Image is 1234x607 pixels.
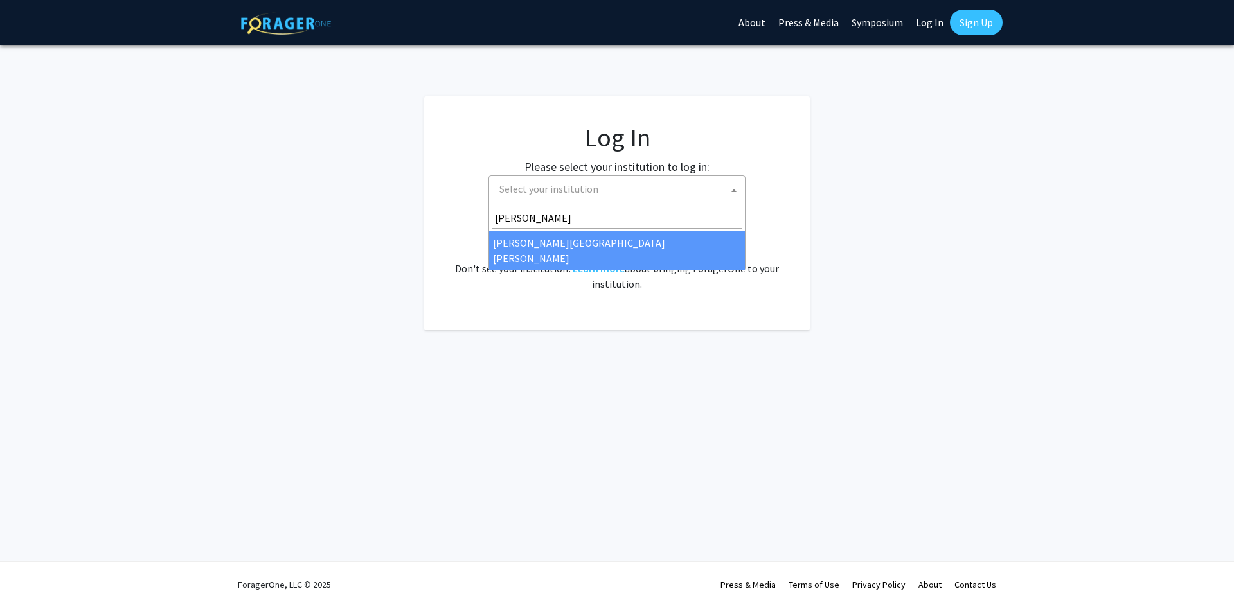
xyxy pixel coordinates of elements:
img: ForagerOne Logo [241,12,331,35]
div: ForagerOne, LLC © 2025 [238,562,331,607]
span: Select your institution [499,182,598,195]
a: Privacy Policy [852,579,906,590]
a: Press & Media [720,579,776,590]
span: Select your institution [488,175,746,204]
a: Terms of Use [789,579,839,590]
li: [PERSON_NAME][GEOGRAPHIC_DATA][PERSON_NAME] [489,231,745,270]
iframe: Chat [10,549,55,597]
label: Please select your institution to log in: [524,158,710,175]
a: About [918,579,942,590]
input: Search [492,207,742,229]
a: Sign Up [950,10,1003,35]
h1: Log In [450,122,784,153]
span: Select your institution [494,176,745,202]
a: Contact Us [954,579,996,590]
div: No account? . Don't see your institution? about bringing ForagerOne to your institution. [450,230,784,292]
